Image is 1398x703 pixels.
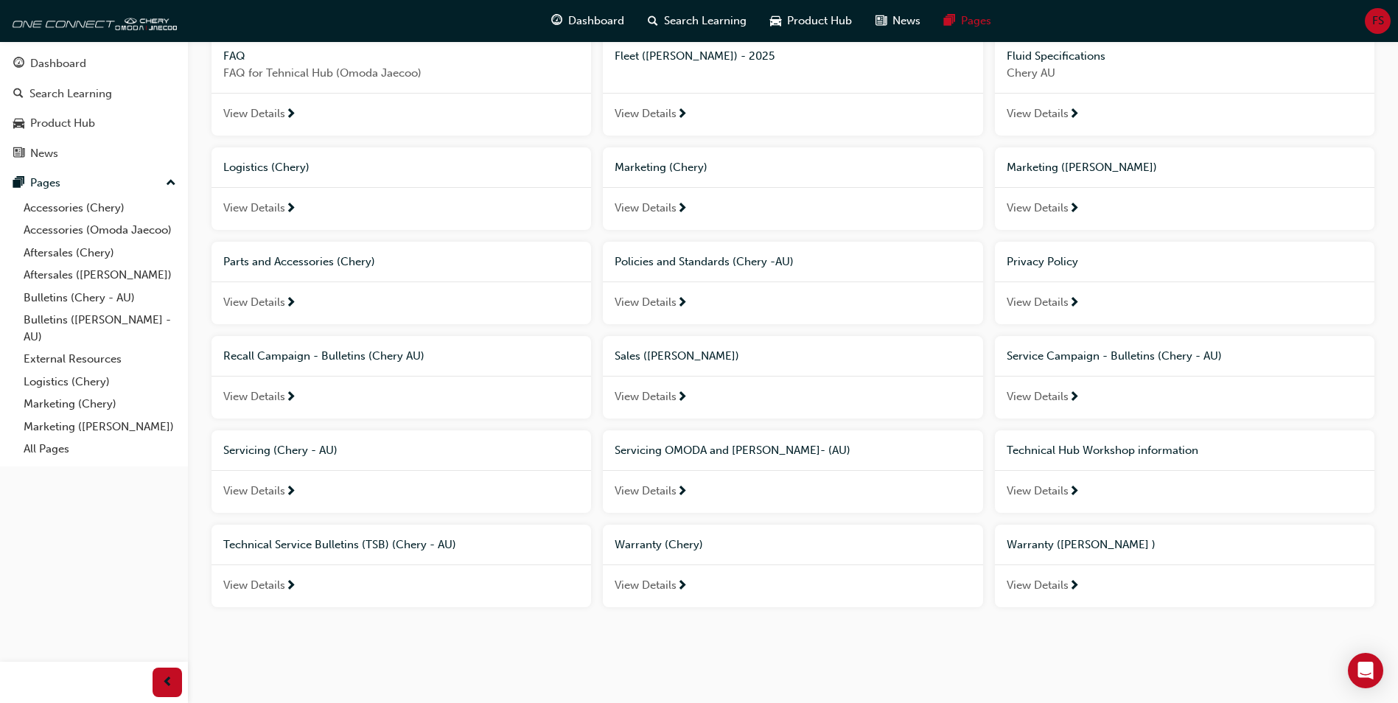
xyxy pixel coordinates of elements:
span: Warranty ([PERSON_NAME] ) [1007,538,1156,551]
span: View Details [615,388,677,405]
span: guage-icon [551,12,562,30]
span: Product Hub [787,13,852,29]
a: Marketing ([PERSON_NAME])View Details [995,147,1374,230]
button: FS [1365,8,1391,34]
span: next-icon [1069,391,1080,405]
span: next-icon [677,297,688,310]
span: search-icon [648,12,658,30]
span: View Details [223,388,285,405]
span: next-icon [677,108,688,122]
a: Sales ([PERSON_NAME])View Details [603,336,982,419]
span: Marketing ([PERSON_NAME]) [1007,161,1157,174]
a: Fleet ([PERSON_NAME]) - 2025View Details [603,36,982,136]
span: Search Learning [664,13,747,29]
a: Technical Hub Workshop informationView Details [995,430,1374,513]
span: View Details [1007,294,1069,311]
span: Sales ([PERSON_NAME]) [615,349,739,363]
a: Recall Campaign - Bulletins (Chery AU)View Details [212,336,591,419]
a: All Pages [18,438,182,461]
a: pages-iconPages [932,6,1003,36]
span: Privacy Policy [1007,255,1078,268]
div: Search Learning [29,85,112,102]
a: news-iconNews [864,6,932,36]
a: Bulletins (Chery - AU) [18,287,182,309]
span: next-icon [285,108,296,122]
div: Product Hub [30,115,95,132]
span: FS [1372,13,1384,29]
a: Marketing ([PERSON_NAME]) [18,416,182,438]
span: FAQ for Tehnical Hub (Omoda Jaecoo) [223,65,579,82]
span: news-icon [13,147,24,161]
a: Technical Service Bulletins (TSB) (Chery - AU)View Details [212,525,591,607]
a: Warranty (Chery)View Details [603,525,982,607]
span: next-icon [1069,203,1080,216]
span: View Details [1007,105,1069,122]
div: Dashboard [30,55,86,72]
span: next-icon [285,486,296,499]
span: pages-icon [13,177,24,190]
a: Marketing (Chery)View Details [603,147,982,230]
a: Logistics (Chery)View Details [212,147,591,230]
a: Servicing (Chery - AU)View Details [212,430,591,513]
a: News [6,140,182,167]
a: FAQFAQ for Tehnical Hub (Omoda Jaecoo)View Details [212,36,591,136]
a: Policies and Standards (Chery -AU)View Details [603,242,982,324]
span: car-icon [13,117,24,130]
span: View Details [223,294,285,311]
span: Recall Campaign - Bulletins (Chery AU) [223,349,424,363]
div: Pages [30,175,60,192]
span: News [892,13,920,29]
span: Fluid Specifications [1007,49,1105,63]
span: pages-icon [944,12,955,30]
span: Pages [961,13,991,29]
span: FAQ [223,49,245,63]
a: Bulletins ([PERSON_NAME] - AU) [18,309,182,348]
span: View Details [223,577,285,594]
span: next-icon [677,203,688,216]
span: View Details [223,105,285,122]
a: Parts and Accessories (Chery)View Details [212,242,591,324]
span: Parts and Accessories (Chery) [223,255,375,268]
span: Technical Service Bulletins (TSB) (Chery - AU) [223,538,456,551]
span: next-icon [1069,486,1080,499]
img: oneconnect [7,6,177,35]
span: news-icon [876,12,887,30]
a: Product Hub [6,110,182,137]
a: External Resources [18,348,182,371]
span: View Details [1007,577,1069,594]
span: View Details [1007,483,1069,500]
span: Policies and Standards (Chery -AU) [615,255,794,268]
a: Dashboard [6,50,182,77]
span: next-icon [677,580,688,593]
a: search-iconSearch Learning [636,6,758,36]
button: Pages [6,169,182,197]
span: prev-icon [162,674,173,692]
span: View Details [1007,200,1069,217]
span: View Details [223,483,285,500]
a: guage-iconDashboard [539,6,636,36]
span: next-icon [285,203,296,216]
span: next-icon [1069,580,1080,593]
span: Service Campaign - Bulletins (Chery - AU) [1007,349,1222,363]
span: Warranty (Chery) [615,538,703,551]
span: Technical Hub Workshop information [1007,444,1198,457]
a: Search Learning [6,80,182,108]
a: Servicing OMODA and [PERSON_NAME]- (AU)View Details [603,430,982,513]
span: next-icon [1069,297,1080,310]
span: View Details [615,577,677,594]
button: DashboardSearch LearningProduct HubNews [6,47,182,169]
span: next-icon [285,391,296,405]
span: View Details [615,294,677,311]
a: Aftersales ([PERSON_NAME]) [18,264,182,287]
span: View Details [615,105,677,122]
span: next-icon [677,486,688,499]
span: up-icon [166,174,176,193]
span: View Details [223,200,285,217]
span: Fleet ([PERSON_NAME]) - 2025 [615,49,775,63]
a: Marketing (Chery) [18,393,182,416]
a: Privacy PolicyView Details [995,242,1374,324]
a: Fluid SpecificationsChery AUView Details [995,36,1374,136]
div: Open Intercom Messenger [1348,653,1383,688]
